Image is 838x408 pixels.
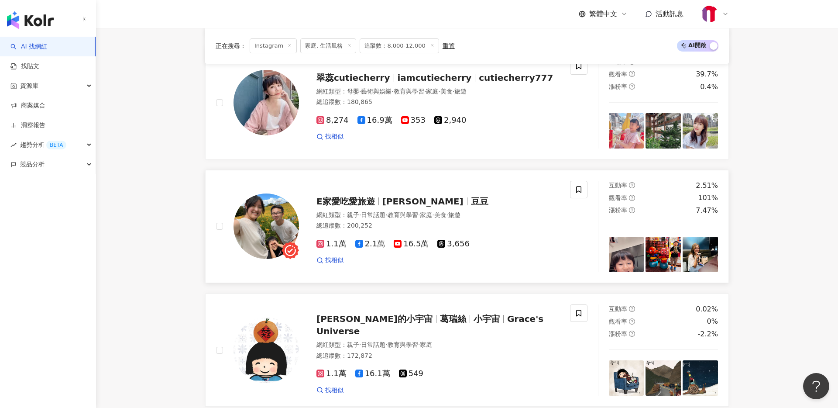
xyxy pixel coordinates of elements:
div: 網紅類型 ： [316,87,560,96]
span: 8,274 [316,116,349,125]
span: 16.9萬 [357,116,392,125]
span: 旅遊 [454,88,467,95]
img: post-image [646,237,681,272]
img: KOL Avatar [234,70,299,135]
span: 16.1萬 [355,369,390,378]
a: KOL AvatarE家愛吃愛旅遊[PERSON_NAME]豆豆網紅類型：親子·日常話題·教育與學習·家庭·美食·旅遊總追蹤數：200,2521.1萬2.1萬16.5萬3,656找相似互動率qu... [205,170,729,283]
span: 葛瑞絲 [440,314,466,324]
iframe: Help Scout Beacon - Open [803,373,829,399]
span: 繁體中文 [589,9,617,19]
img: post-image [683,113,718,149]
span: 母嬰 [347,88,359,95]
span: 趨勢分析 [20,135,66,155]
span: 找相似 [325,132,343,141]
span: 找相似 [325,256,343,265]
span: 家庭, 生活風格 [300,38,356,53]
span: 353 [401,116,426,125]
span: cutiecherry777 [479,73,553,83]
span: 3,656 [437,239,470,249]
span: · [359,88,361,95]
span: iamcutiecherry [398,73,472,83]
img: post-image [646,360,681,396]
span: 美食 [434,211,446,218]
div: 重置 [443,42,455,49]
span: · [453,88,454,95]
img: post-image [609,360,644,396]
div: BETA [46,141,66,149]
span: 觀看率 [609,71,627,78]
span: [PERSON_NAME]的小宇宙 [316,314,433,324]
span: question-circle [629,182,635,188]
span: · [385,211,387,218]
span: 親子 [347,341,359,348]
a: searchAI 找網紅 [10,42,47,51]
span: 1.1萬 [316,239,347,249]
span: 美食 [440,88,453,95]
div: 網紅類型 ： [316,211,560,220]
span: 教育與學習 [388,341,418,348]
span: 找相似 [325,386,343,395]
span: · [418,211,420,218]
span: 家庭 [426,88,438,95]
a: 找相似 [316,386,343,395]
span: 資源庫 [20,76,38,96]
span: · [359,341,361,348]
span: E家愛吃愛旅遊 [316,196,375,207]
img: KOL Avatar [234,318,299,383]
span: question-circle [629,71,635,77]
img: post-image [683,237,718,272]
span: 觀看率 [609,194,627,201]
span: · [359,211,361,218]
span: 漲粉率 [609,207,627,214]
span: 追蹤數：8,000-12,000 [360,38,439,53]
span: 互動率 [609,305,627,312]
span: Grace's Universe [316,314,543,336]
div: 0.4% [700,82,718,92]
div: 0% [707,317,718,326]
span: 旅遊 [448,211,460,218]
img: MMdc_PPT.png [701,6,718,22]
span: · [385,341,387,348]
span: 教育與學習 [388,211,418,218]
span: · [432,211,434,218]
span: question-circle [629,83,635,90]
span: 小宇宙 [474,314,500,324]
a: 找相似 [316,132,343,141]
span: 豆豆 [471,196,488,207]
span: · [418,341,420,348]
span: · [392,88,393,95]
a: 找相似 [316,256,343,265]
span: 16.5萬 [394,239,429,249]
span: 2.1萬 [355,239,385,249]
img: post-image [646,113,681,149]
span: 漲粉率 [609,330,627,337]
span: question-circle [629,195,635,201]
div: 總追蹤數 ： 200,252 [316,221,560,230]
span: question-circle [629,306,635,312]
span: 觀看率 [609,318,627,325]
div: 2.51% [696,181,718,190]
span: 家庭 [420,211,432,218]
span: 2,940 [434,116,467,125]
span: 翠蕊cutiecherry [316,73,390,83]
div: 39.7% [696,69,718,79]
img: KOL Avatar [234,194,299,259]
a: 找貼文 [10,62,39,71]
a: KOL Avatar翠蕊cutiecherryiamcutiecherrycutiecherry777網紅類型：母嬰·藝術與娛樂·教育與學習·家庭·美食·旅遊總追蹤數：180,8658,2741... [205,46,729,159]
span: 競品分析 [20,155,45,174]
img: post-image [609,113,644,149]
span: question-circle [629,331,635,337]
span: 日常話題 [361,341,385,348]
span: · [438,88,440,95]
div: 總追蹤數 ： 180,865 [316,98,560,107]
span: question-circle [629,207,635,213]
span: question-circle [629,318,635,325]
span: 互動率 [609,182,627,189]
span: 日常話題 [361,211,385,218]
span: · [446,211,448,218]
div: 總追蹤數 ： 172,872 [316,352,560,360]
span: 1.1萬 [316,369,347,378]
div: 0.02% [696,304,718,314]
div: 網紅類型 ： [316,341,560,349]
div: 101% [698,193,718,203]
